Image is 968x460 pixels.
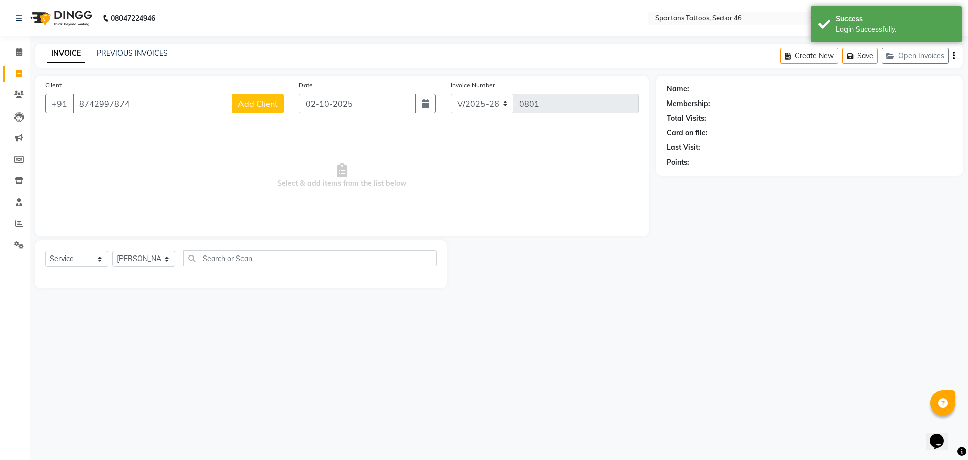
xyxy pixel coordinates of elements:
span: Add Client [238,98,278,109]
div: Login Successfully. [836,24,954,35]
a: INVOICE [47,44,85,63]
div: Success [836,14,954,24]
button: +91 [45,94,74,113]
button: Add Client [232,94,284,113]
img: logo [26,4,95,32]
label: Date [299,81,313,90]
b: 08047224946 [111,4,155,32]
button: Save [842,48,878,64]
label: Invoice Number [451,81,495,90]
div: Membership: [667,98,710,109]
div: Total Visits: [667,113,706,124]
input: Search by Name/Mobile/Email/Code [73,94,232,113]
button: Create New [780,48,838,64]
span: Select & add items from the list below [45,125,639,226]
a: PREVIOUS INVOICES [97,48,168,58]
button: Open Invoices [882,48,949,64]
iframe: chat widget [926,420,958,450]
div: Name: [667,84,689,94]
div: Points: [667,157,689,168]
div: Last Visit: [667,142,700,153]
div: Card on file: [667,128,708,138]
input: Search or Scan [183,250,437,266]
label: Client [45,81,62,90]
